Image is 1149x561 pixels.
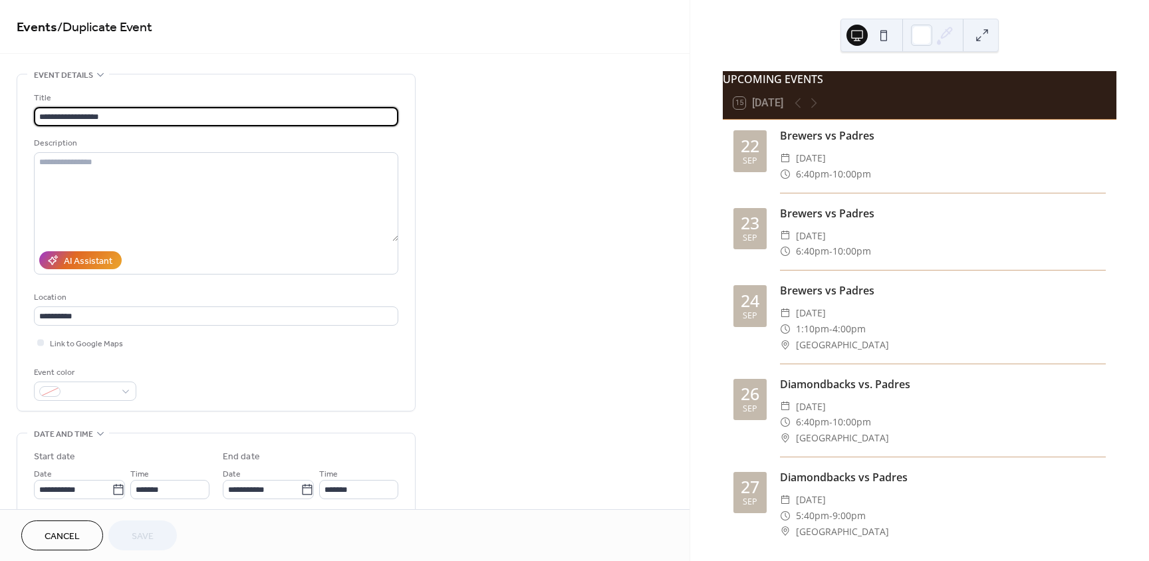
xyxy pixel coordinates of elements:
span: Cancel [45,530,80,544]
span: 9:00pm [832,508,866,524]
div: Brewers vs Padres [780,282,1106,298]
span: 6:40pm [796,243,829,259]
span: Event details [34,68,93,82]
div: Event color [34,366,134,380]
span: [GEOGRAPHIC_DATA] [796,430,889,446]
span: [DATE] [796,228,826,244]
button: AI Assistant [39,251,122,269]
span: - [829,414,832,430]
div: ​ [780,414,791,430]
div: ​ [780,166,791,182]
div: Brewers vs Padres [780,205,1106,221]
span: Date [34,467,52,481]
div: AI Assistant [64,255,112,269]
span: Time [319,467,338,481]
span: [GEOGRAPHIC_DATA] [796,337,889,353]
span: Time [130,467,149,481]
span: [DATE] [796,305,826,321]
span: - [829,166,832,182]
div: ​ [780,430,791,446]
div: Diamondbacks vs Padres [780,469,1106,485]
span: 1:10pm [796,321,829,337]
div: 26 [741,386,759,402]
div: 22 [741,138,759,154]
div: ​ [780,228,791,244]
div: ​ [780,524,791,540]
div: 23 [741,215,759,231]
span: [DATE] [796,492,826,508]
span: 10:00pm [832,243,871,259]
span: Date and time [34,427,93,441]
div: Brewers vs Padres [780,128,1106,144]
span: - [829,321,832,337]
div: Location [34,290,396,304]
a: Events [17,15,57,41]
span: Link to Google Maps [50,337,123,351]
span: [DATE] [796,399,826,415]
span: 5:40pm [796,508,829,524]
div: ​ [780,243,791,259]
span: / Duplicate Event [57,15,152,41]
div: Sep [743,498,757,506]
span: 4:00pm [832,321,866,337]
span: - [829,243,832,259]
div: 24 [741,292,759,309]
div: ​ [780,321,791,337]
div: ​ [780,508,791,524]
div: Sep [743,405,757,413]
span: 10:00pm [832,414,871,430]
div: Description [34,136,396,150]
div: End date [223,450,260,464]
div: ​ [780,399,791,415]
div: ​ [780,337,791,353]
div: ​ [780,150,791,166]
div: ​ [780,492,791,508]
div: Diamondbacks vs. Padres [780,376,1106,392]
div: Sep [743,157,757,166]
div: UPCOMING EVENTS [723,71,1116,87]
span: Date [223,467,241,481]
div: ​ [780,305,791,321]
div: Sep [743,312,757,320]
span: - [829,508,832,524]
div: Start date [34,450,75,464]
span: 6:40pm [796,414,829,430]
button: Cancel [21,520,103,550]
div: 27 [741,479,759,495]
span: 6:40pm [796,166,829,182]
div: Title [34,91,396,105]
div: Sep [743,234,757,243]
span: [DATE] [796,150,826,166]
span: [GEOGRAPHIC_DATA] [796,524,889,540]
span: 10:00pm [832,166,871,182]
